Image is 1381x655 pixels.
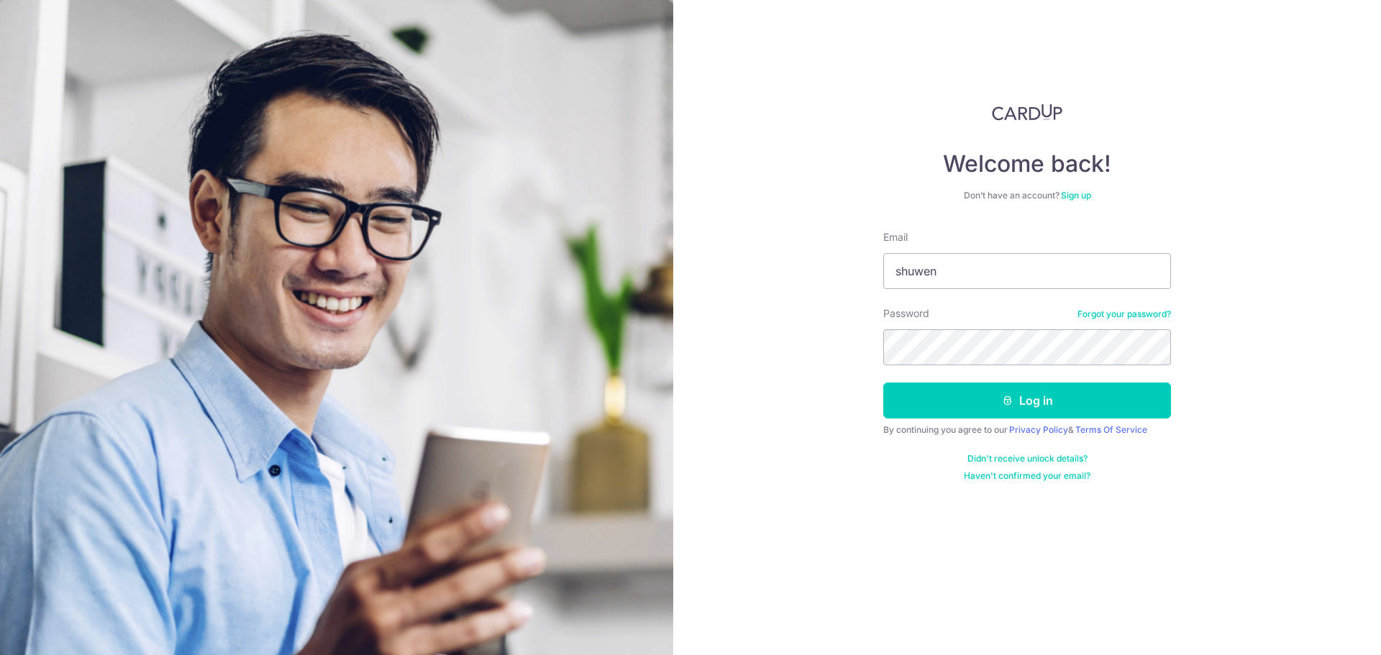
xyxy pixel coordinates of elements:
a: Forgot your password? [1077,308,1171,320]
a: Sign up [1061,190,1091,201]
a: Haven't confirmed your email? [964,470,1090,482]
a: Terms Of Service [1075,424,1147,435]
a: Privacy Policy [1009,424,1068,435]
button: Log in [883,383,1171,418]
label: Email [883,230,908,244]
div: By continuing you agree to our & [883,424,1171,436]
a: Didn't receive unlock details? [967,453,1088,464]
div: Don’t have an account? [883,190,1171,201]
input: Enter your Email [883,253,1171,289]
img: CardUp Logo [992,104,1062,121]
label: Password [883,306,929,321]
h4: Welcome back! [883,150,1171,178]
